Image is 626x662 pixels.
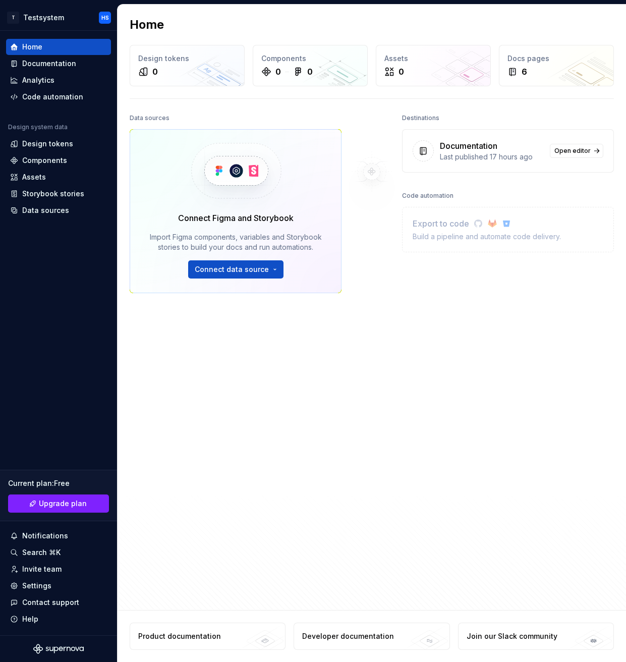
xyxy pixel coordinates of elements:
[22,42,42,52] div: Home
[6,72,111,88] a: Analytics
[440,152,544,162] div: Last published 17 hours ago
[195,264,269,274] span: Connect data source
[22,205,69,215] div: Data sources
[8,478,109,488] div: Current plan : Free
[6,561,111,577] a: Invite team
[7,12,19,24] div: T
[22,139,73,149] div: Design tokens
[6,169,111,185] a: Assets
[130,17,164,33] h2: Home
[440,140,497,152] div: Documentation
[402,189,453,203] div: Code automation
[376,45,491,86] a: Assets0
[8,494,109,513] a: Upgrade plan
[33,644,84,654] svg: Supernova Logo
[6,152,111,169] a: Components
[6,186,111,202] a: Storybook stories
[6,544,111,561] button: Search ⌘K
[402,111,439,125] div: Destinations
[22,172,46,182] div: Assets
[6,56,111,72] a: Documentation
[22,531,68,541] div: Notifications
[178,212,294,224] div: Connect Figma and Storybook
[22,581,51,591] div: Settings
[399,66,404,78] div: 0
[6,39,111,55] a: Home
[130,623,286,650] a: Product documentation
[6,136,111,152] a: Design tokens
[6,202,111,218] a: Data sources
[101,14,109,22] div: HS
[22,189,84,199] div: Storybook stories
[499,45,614,86] a: Docs pages6
[22,564,62,574] div: Invite team
[22,597,79,608] div: Contact support
[22,547,61,558] div: Search ⌘K
[307,66,313,78] div: 0
[22,155,67,165] div: Components
[22,92,83,102] div: Code automation
[294,623,449,650] a: Developer documentation
[152,66,158,78] div: 0
[253,45,368,86] a: Components00
[22,614,38,624] div: Help
[188,260,283,279] button: Connect data source
[413,217,561,230] div: Export to code
[39,499,87,509] span: Upgrade plan
[22,75,54,85] div: Analytics
[6,578,111,594] a: Settings
[261,53,359,64] div: Components
[130,45,245,86] a: Design tokens0
[6,594,111,611] button: Contact support
[138,631,221,641] div: Product documentation
[138,53,236,64] div: Design tokens
[6,528,111,544] button: Notifications
[550,144,603,158] a: Open editor
[8,123,68,131] div: Design system data
[2,7,115,28] button: TTestsystemHS
[467,631,557,641] div: Join our Slack community
[23,13,64,23] div: Testsystem
[384,53,482,64] div: Assets
[507,53,605,64] div: Docs pages
[413,232,561,242] div: Build a pipeline and automate code delivery.
[6,611,111,627] button: Help
[522,66,527,78] div: 6
[458,623,614,650] a: Join our Slack community
[22,59,76,69] div: Documentation
[302,631,394,641] div: Developer documentation
[144,232,327,252] div: Import Figma components, variables and Storybook stories to build your docs and run automations.
[130,111,169,125] div: Data sources
[275,66,281,78] div: 0
[554,147,591,155] span: Open editor
[6,89,111,105] a: Code automation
